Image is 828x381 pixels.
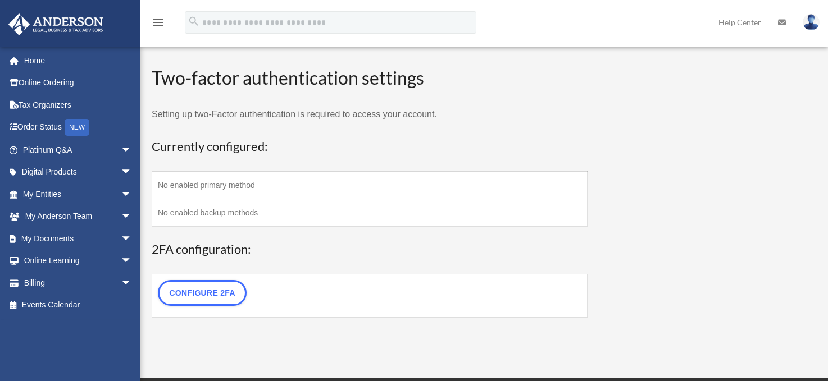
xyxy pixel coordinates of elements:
[152,107,588,122] p: Setting up two-Factor authentication is required to access your account.
[8,72,149,94] a: Online Ordering
[121,272,143,295] span: arrow_drop_down
[152,138,588,155] h3: Currently configured:
[65,119,89,136] div: NEW
[152,172,588,199] td: No enabled primary method
[121,227,143,250] span: arrow_drop_down
[8,227,149,250] a: My Documentsarrow_drop_down
[8,250,149,272] a: Online Learningarrow_drop_down
[152,16,165,29] i: menu
[121,250,143,273] span: arrow_drop_down
[5,13,107,35] img: Anderson Advisors Platinum Portal
[8,272,149,294] a: Billingarrow_drop_down
[188,15,200,27] i: search
[152,241,588,258] h3: 2FA configuration:
[8,139,149,161] a: Platinum Q&Aarrow_drop_down
[152,20,165,29] a: menu
[121,161,143,184] span: arrow_drop_down
[8,94,149,116] a: Tax Organizers
[8,49,149,72] a: Home
[8,183,149,205] a: My Entitiesarrow_drop_down
[121,183,143,206] span: arrow_drop_down
[803,14,820,30] img: User Pic
[158,280,247,306] a: Configure 2FA
[152,199,588,227] td: No enabled backup methods
[8,161,149,183] a: Digital Productsarrow_drop_down
[8,205,149,228] a: My Anderson Teamarrow_drop_down
[121,139,143,162] span: arrow_drop_down
[152,66,588,91] h2: Two-factor authentication settings
[8,116,149,139] a: Order StatusNEW
[8,294,149,316] a: Events Calendar
[121,205,143,228] span: arrow_drop_down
